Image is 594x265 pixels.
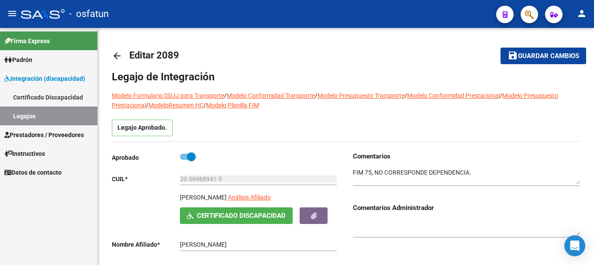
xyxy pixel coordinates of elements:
h1: Legajo de Integración [112,70,580,84]
span: Guardar cambios [518,52,579,60]
span: Padrón [4,55,32,65]
button: Certificado Discapacidad [180,207,293,224]
h3: Comentarios Administrador [353,203,580,213]
span: Análisis Afiliado [228,194,271,201]
mat-icon: person [577,8,587,19]
span: Editar 2089 [129,50,179,61]
span: Prestadores / Proveedores [4,130,84,140]
a: Modelo Planilla FIM [206,102,259,109]
span: Integración (discapacidad) [4,74,85,83]
p: CUIL [112,174,180,184]
p: Nombre Afiliado [112,240,180,249]
div: Open Intercom Messenger [564,235,585,256]
span: Instructivos [4,149,45,158]
h3: Comentarios [353,151,580,161]
p: Aprobado [112,153,180,162]
a: Modelo Formulario DDJJ para Transporte [112,92,224,99]
mat-icon: save [508,50,518,61]
mat-icon: menu [7,8,17,19]
a: ModeloResumen HC [148,102,204,109]
span: Firma Express [4,36,50,46]
a: Modelo Conformidad Transporte [227,92,315,99]
button: Guardar cambios [501,48,586,64]
span: - osfatun [69,4,109,24]
p: Legajo Aprobado. [112,120,173,136]
span: Certificado Discapacidad [197,212,286,220]
mat-icon: arrow_back [112,51,122,61]
a: Modelo Presupuesto Transporte [318,92,404,99]
a: Modelo Conformidad Prestacional [407,92,500,99]
span: Datos de contacto [4,168,62,177]
p: [PERSON_NAME] [180,193,227,202]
